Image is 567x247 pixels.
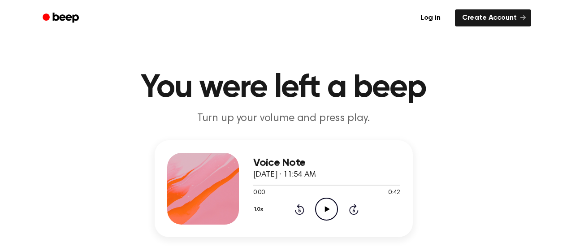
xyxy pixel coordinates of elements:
a: Create Account [455,9,531,26]
a: Log in [411,8,450,28]
p: Turn up your volume and press play. [112,111,456,126]
a: Beep [36,9,87,27]
h1: You were left a beep [54,72,513,104]
span: 0:42 [388,188,400,198]
span: [DATE] · 11:54 AM [253,171,316,179]
button: 1.0x [253,202,267,217]
span: 0:00 [253,188,265,198]
h3: Voice Note [253,157,400,169]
